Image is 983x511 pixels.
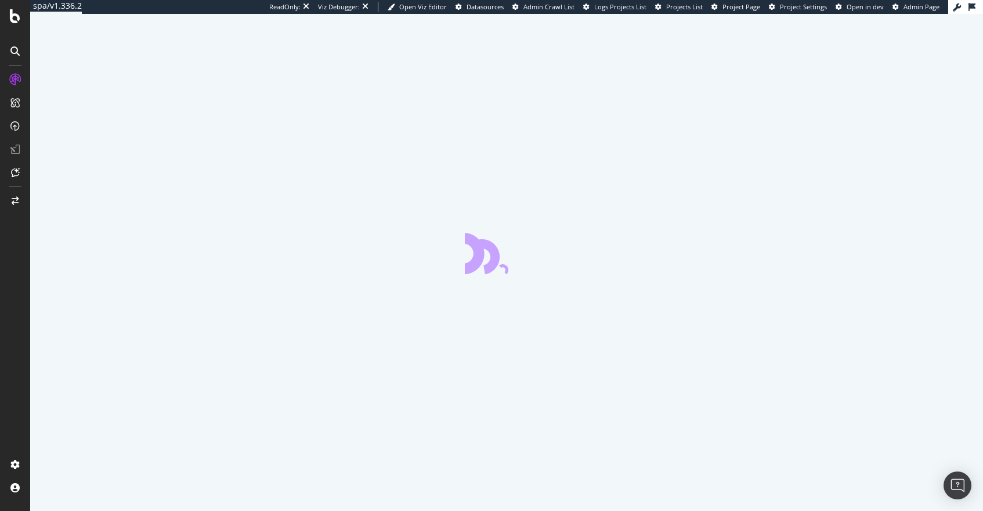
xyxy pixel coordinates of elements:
a: Admin Crawl List [512,2,574,12]
a: Project Settings [769,2,827,12]
span: Admin Page [904,2,939,11]
div: ReadOnly: [269,2,301,12]
a: Datasources [456,2,504,12]
a: Open Viz Editor [388,2,447,12]
span: Projects List [666,2,703,11]
span: Datasources [467,2,504,11]
a: Project Page [711,2,760,12]
a: Open in dev [836,2,884,12]
div: animation [465,232,548,274]
div: Viz Debugger: [318,2,360,12]
a: Admin Page [892,2,939,12]
span: Project Settings [780,2,827,11]
span: Open Viz Editor [399,2,447,11]
a: Logs Projects List [583,2,646,12]
span: Open in dev [847,2,884,11]
span: Admin Crawl List [523,2,574,11]
a: Projects List [655,2,703,12]
span: Logs Projects List [594,2,646,11]
span: Project Page [722,2,760,11]
div: Open Intercom Messenger [944,472,971,499]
